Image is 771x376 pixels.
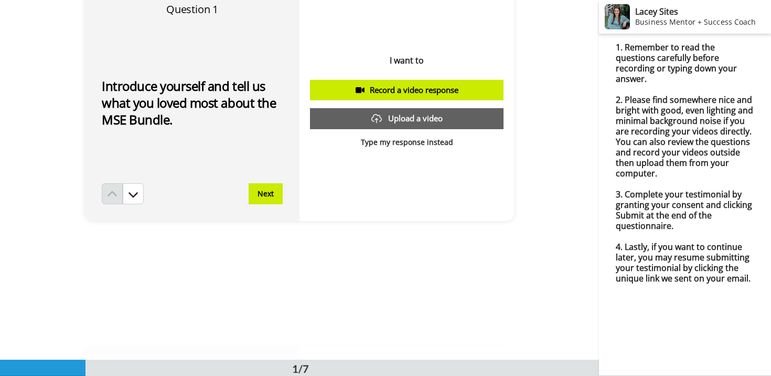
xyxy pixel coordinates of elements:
button: Upload a video [310,108,504,129]
span: 4. Lastly, if you want to continue later, you may resume submitting your testimonial by clicking ... [616,241,752,284]
button: Next [249,183,283,204]
div: Record a video response [318,85,495,96]
span: 3. Complete your testimonial by granting your consent and clicking Submit at the end of the quest... [616,189,754,232]
span: 2. Please find somewhere nice and bright with good, even lighting and minimal background noise if... [616,94,755,179]
p: I want to [390,54,424,67]
div: 1/7 [275,361,326,376]
div: Business Mentor + Success Coach [635,18,770,27]
span: Introduce yourself and tell us what you loved most about the MSE Bundle. [102,77,279,128]
h4: Question 1 [102,2,283,17]
p: Type my response instead [361,137,453,148]
div: Lacey Sites [635,7,770,17]
span: 1. Remember to read the questions carefully before recording or typing down your answer. [616,41,739,85]
img: Profile Image [605,4,630,29]
button: Record a video response [310,80,504,100]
